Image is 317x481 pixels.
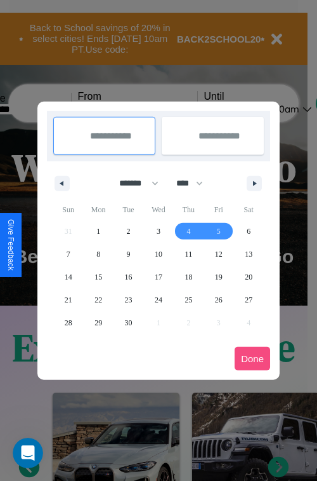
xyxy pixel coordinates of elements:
button: 24 [143,288,173,311]
span: 7 [67,243,70,266]
span: Thu [174,200,204,220]
span: Tue [113,200,143,220]
button: 30 [113,311,143,334]
button: 19 [204,266,233,288]
span: 25 [184,288,192,311]
span: 8 [96,243,100,266]
span: 6 [247,220,250,243]
span: Fri [204,200,233,220]
span: 2 [127,220,131,243]
button: 6 [234,220,264,243]
button: 8 [83,243,113,266]
span: 17 [155,266,162,288]
button: 29 [83,311,113,334]
button: 26 [204,288,233,311]
div: Give Feedback [6,219,15,271]
button: 25 [174,288,204,311]
span: 1 [96,220,100,243]
span: Sat [234,200,264,220]
span: 5 [217,220,221,243]
button: Done [235,347,270,370]
span: Mon [83,200,113,220]
span: 22 [94,288,102,311]
span: 21 [65,288,72,311]
span: Sun [53,200,83,220]
span: 9 [127,243,131,266]
button: 11 [174,243,204,266]
button: 7 [53,243,83,266]
span: 23 [125,288,133,311]
button: 13 [234,243,264,266]
button: 20 [234,266,264,288]
button: 28 [53,311,83,334]
span: 26 [215,288,223,311]
button: 3 [143,220,173,243]
button: 27 [234,288,264,311]
span: 14 [65,266,72,288]
span: 15 [94,266,102,288]
span: 20 [245,266,252,288]
button: 10 [143,243,173,266]
span: 24 [155,288,162,311]
button: 16 [113,266,143,288]
span: 29 [94,311,102,334]
span: Wed [143,200,173,220]
span: 16 [125,266,133,288]
span: 27 [245,288,252,311]
button: 1 [83,220,113,243]
button: 22 [83,288,113,311]
span: 13 [245,243,252,266]
button: 18 [174,266,204,288]
button: 5 [204,220,233,243]
button: 2 [113,220,143,243]
button: 21 [53,288,83,311]
span: 12 [215,243,223,266]
button: 23 [113,288,143,311]
button: 4 [174,220,204,243]
span: 19 [215,266,223,288]
button: 15 [83,266,113,288]
span: 4 [186,220,190,243]
span: 3 [157,220,160,243]
span: 18 [184,266,192,288]
button: 12 [204,243,233,266]
button: 9 [113,243,143,266]
span: 30 [125,311,133,334]
span: 11 [185,243,193,266]
button: 17 [143,266,173,288]
span: 28 [65,311,72,334]
button: 14 [53,266,83,288]
iframe: Intercom live chat [13,438,43,468]
span: 10 [155,243,162,266]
